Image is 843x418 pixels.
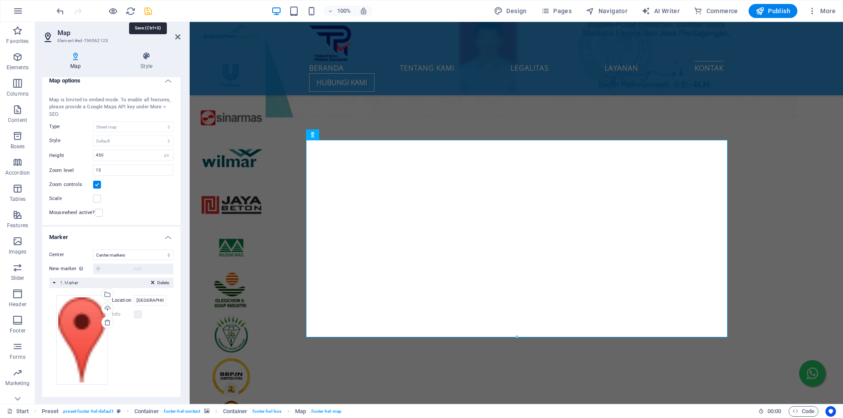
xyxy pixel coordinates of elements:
[5,380,29,387] p: Marketing
[5,169,30,176] p: Accordion
[49,153,93,158] label: Height
[694,7,738,15] span: Commerce
[7,222,28,229] p: Features
[756,7,790,15] span: Publish
[337,6,351,16] h6: 100%
[42,52,112,70] h4: Map
[8,117,27,124] p: Content
[49,207,95,218] label: Mousewheel active?
[42,406,342,417] nav: breadcrumb
[808,7,836,15] span: More
[55,6,65,16] i: Undo: Change marker (Ctrl+Z)
[7,64,29,71] p: Elements
[490,4,530,18] button: Design
[11,143,25,150] p: Boxes
[161,150,173,161] div: px
[162,406,201,417] span: . footer-hel-content
[641,7,680,15] span: AI Writer
[251,406,281,417] span: . footer-hel-box
[56,295,108,385] div: Select files from the file manager, stock photos, or upload file(s)
[204,409,209,414] i: This element contains a background
[112,309,134,320] label: Info
[55,6,65,16] button: undo
[223,406,248,417] span: Click to select. Double-click to edit
[108,6,118,16] button: Click here to leave preview mode and continue editing
[11,275,25,282] p: Slider
[58,29,180,37] h2: Map
[582,4,631,18] button: Navigator
[9,301,26,308] p: Header
[49,168,93,173] label: Zoom level
[6,38,29,45] p: Favorites
[10,196,25,203] p: Tables
[690,4,742,18] button: Commerce
[60,280,78,285] span: 1. Marker
[117,409,121,414] i: This element is a customizable preset
[10,354,25,361] p: Forms
[125,6,136,16] button: reload
[7,406,29,417] a: Click to cancel selection. Double-click to open Pages
[793,406,814,417] span: Code
[157,279,169,287] span: Delete
[758,406,782,417] h6: Session time
[537,4,575,18] button: Pages
[825,406,836,417] button: Usercentrics
[58,37,163,45] h3: Element #ed-796562123
[767,406,781,417] span: 00 00
[10,327,25,334] p: Footer
[749,4,797,18] button: Publish
[49,193,93,204] label: Scale
[49,264,93,274] label: New marker
[134,406,159,417] span: Click to select. Double-click to edit
[42,227,180,243] h4: Marker
[49,179,93,190] label: Zoom controls
[126,6,136,16] i: Reload page
[42,70,180,86] h4: Map options
[42,406,59,417] span: Click to select. Double-click to edit
[49,250,93,260] label: Center
[9,248,27,255] p: Images
[804,4,839,18] button: More
[49,136,93,146] label: Style
[49,121,93,132] label: Type
[148,279,172,287] button: Delete
[774,408,775,414] span: :
[586,7,627,15] span: Navigator
[541,7,572,15] span: Pages
[7,90,29,97] p: Columns
[134,295,166,306] input: Location...
[112,52,180,70] h4: Style
[143,6,153,16] button: save
[638,4,683,18] button: AI Writer
[62,406,113,417] span: . preset-footer-hel-default
[494,7,527,15] span: Design
[490,4,530,18] div: Design (Ctrl+Alt+Y)
[49,96,173,118] div: Map is limited to embed mode. To enable all features, please provide a Google Maps API key under ...
[112,295,134,306] label: Location
[324,6,355,16] button: 100%
[360,7,367,15] i: On resize automatically adjust zoom level to fit chosen device.
[295,406,306,417] span: Click to select. Double-click to edit
[789,406,818,417] button: Code
[310,406,341,417] span: . footer-hel-map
